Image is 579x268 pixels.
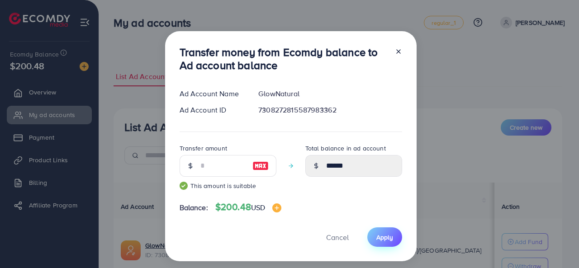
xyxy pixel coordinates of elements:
[252,160,269,171] img: image
[272,203,281,212] img: image
[215,202,282,213] h4: $200.48
[541,227,572,261] iframe: Chat
[180,144,227,153] label: Transfer amount
[251,89,409,99] div: GlowNatural
[315,227,360,247] button: Cancel
[180,46,388,72] h3: Transfer money from Ecomdy balance to Ad account balance
[180,202,208,213] span: Balance:
[251,105,409,115] div: 7308272815587983362
[172,105,252,115] div: Ad Account ID
[180,182,188,190] img: guide
[180,181,276,190] small: This amount is suitable
[172,89,252,99] div: Ad Account Name
[305,144,386,153] label: Total balance in ad account
[376,233,393,242] span: Apply
[326,232,349,242] span: Cancel
[251,202,265,212] span: USD
[367,227,402,247] button: Apply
